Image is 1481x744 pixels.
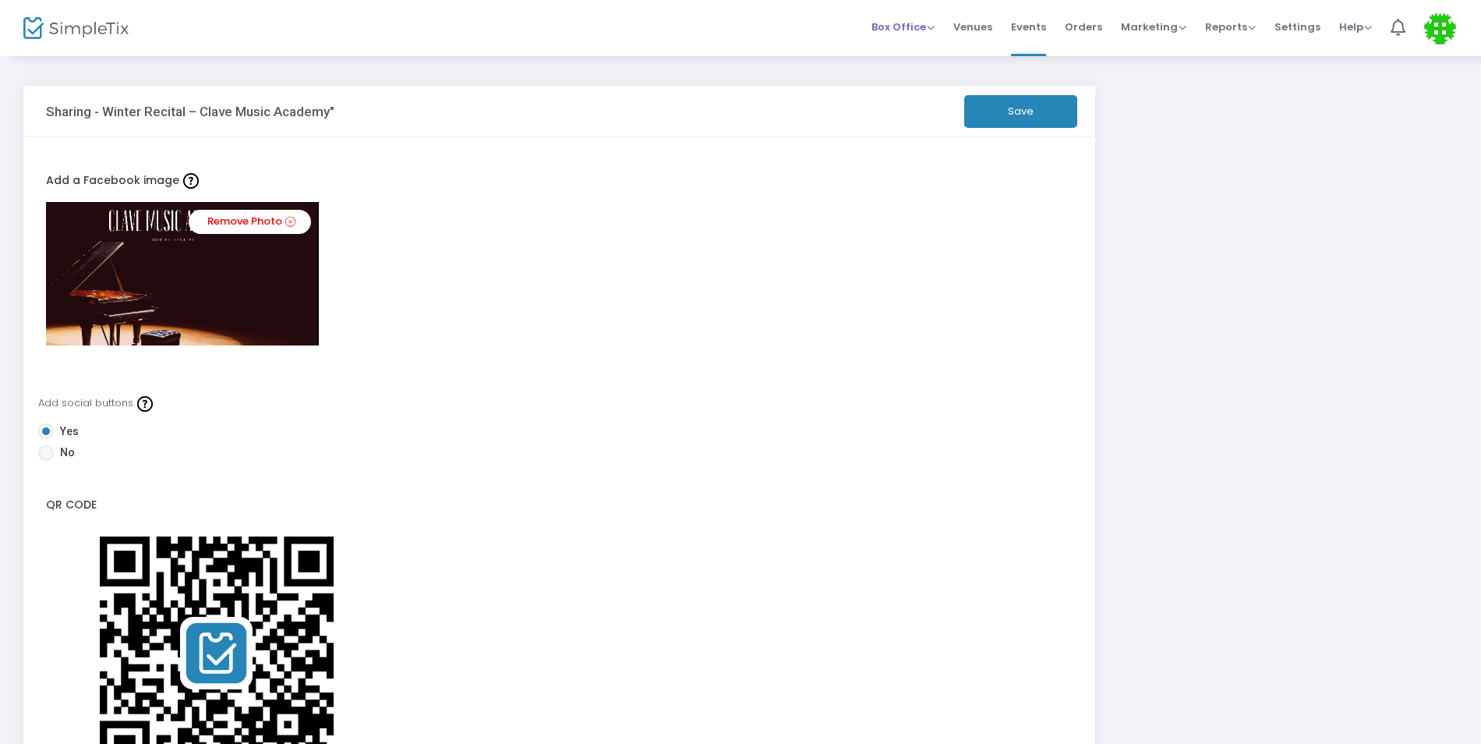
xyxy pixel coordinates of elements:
[54,423,79,440] span: Yes
[1011,7,1046,47] span: Events
[1205,19,1256,34] span: Reports
[953,7,992,47] span: Venues
[46,202,319,345] img: FaceBook_BlackElegantClassicPianoFlyerPsterhorizontal.png
[189,210,311,234] a: Remove Photo
[1339,19,1372,34] span: Help
[871,19,935,34] span: Box Office
[1065,7,1102,47] span: Orders
[1274,7,1320,47] span: Settings
[964,95,1077,128] button: Save
[183,173,199,189] img: question-mark
[137,396,153,412] img: question-mark
[54,445,75,461] span: No
[38,391,396,415] div: Add social buttons
[46,172,203,188] span: Add a Facebook image
[46,104,334,119] h3: Sharing - Winter Recital – Clave Music Academy"
[38,490,396,522] label: QR Code
[1121,19,1186,34] span: Marketing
